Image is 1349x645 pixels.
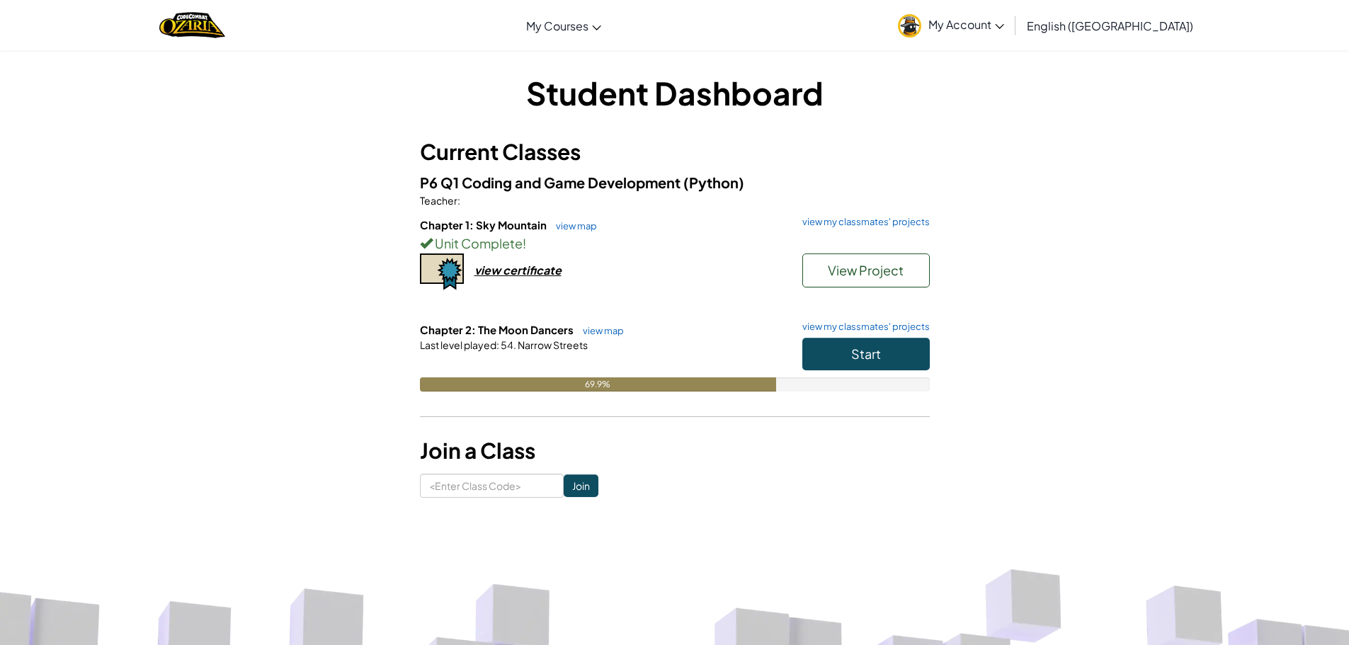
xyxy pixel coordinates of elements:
img: certificate-icon.png [420,253,464,290]
img: avatar [898,14,921,38]
span: Narrow Streets [516,338,588,351]
a: view my classmates' projects [795,322,930,331]
span: : [457,194,460,207]
span: Unit Complete [433,235,523,251]
span: Chapter 2: The Moon Dancers [420,323,576,336]
a: Ozaria by CodeCombat logo [159,11,225,40]
input: Join [564,474,598,497]
img: Home [159,11,225,40]
a: view my classmates' projects [795,217,930,227]
span: English ([GEOGRAPHIC_DATA]) [1027,18,1193,33]
a: My Account [891,3,1011,47]
div: 69.9% [420,377,776,392]
span: View Project [828,262,904,278]
button: View Project [802,253,930,287]
a: English ([GEOGRAPHIC_DATA]) [1020,6,1200,45]
span: My Courses [526,18,588,33]
h3: Current Classes [420,136,930,168]
a: view map [549,220,597,232]
input: <Enter Class Code> [420,474,564,498]
span: Last level played [420,338,496,351]
span: (Python) [683,173,744,191]
div: view certificate [474,263,562,278]
span: ! [523,235,526,251]
a: view map [576,325,624,336]
a: My Courses [519,6,608,45]
span: 54. [499,338,516,351]
span: Start [851,346,881,362]
span: : [496,338,499,351]
h3: Join a Class [420,435,930,467]
span: Chapter 1: Sky Mountain [420,218,549,232]
span: Teacher [420,194,457,207]
a: view certificate [420,263,562,278]
button: Start [802,338,930,370]
h1: Student Dashboard [420,71,930,115]
span: My Account [928,17,1004,32]
span: P6 Q1 Coding and Game Development [420,173,683,191]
